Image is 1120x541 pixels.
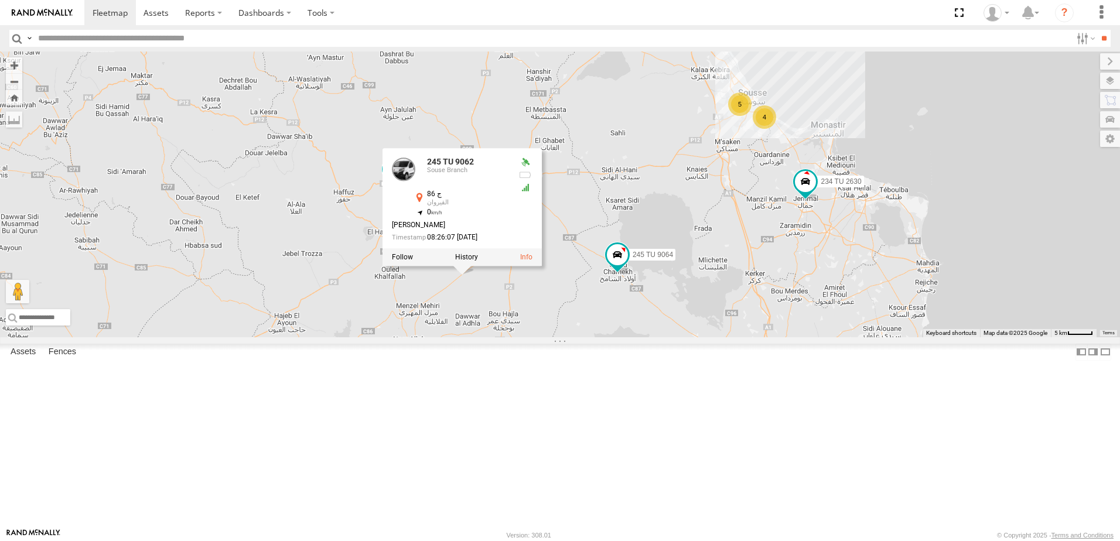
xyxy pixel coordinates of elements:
[1055,4,1074,22] i: ?
[6,529,60,541] a: Visit our Website
[25,30,34,47] label: Search Query
[6,280,29,303] button: Drag Pegman onto the map to open Street View
[753,105,776,129] div: 4
[518,170,532,180] div: No battery health information received from this device.
[6,73,22,90] button: Zoom out
[518,183,532,193] div: GSM Signal = 5
[633,251,673,259] span: 245 TU 9064
[5,344,42,360] label: Assets
[997,532,1114,539] div: © Copyright 2025 -
[1075,344,1087,361] label: Dock Summary Table to the Left
[1054,330,1067,336] span: 5 km
[1051,532,1114,539] a: Terms and Conditions
[1099,344,1111,361] label: Hide Summary Table
[1051,329,1097,337] button: Map Scale: 5 km per 40 pixels
[984,330,1047,336] span: Map data ©2025 Google
[728,93,752,116] div: 5
[455,254,478,262] label: View Asset History
[6,90,22,105] button: Zoom Home
[392,254,413,262] label: Realtime tracking of Asset
[427,191,509,198] div: ج 86
[392,221,509,229] div: [PERSON_NAME]
[427,208,443,217] span: 0
[392,158,415,182] a: View Asset Details
[427,200,509,207] div: القيروان
[979,4,1013,22] div: Nejah Benkhalifa
[427,157,474,167] a: 245 TU 9062
[518,158,532,167] div: Valid GPS Fix
[392,234,509,241] div: Date/time of location update
[6,111,22,128] label: Measure
[1072,30,1097,47] label: Search Filter Options
[1100,131,1120,147] label: Map Settings
[926,329,976,337] button: Keyboard shortcuts
[520,254,532,262] a: View Asset Details
[507,532,551,539] div: Version: 308.01
[427,167,509,174] div: Souse Branch
[12,9,73,17] img: rand-logo.svg
[1087,344,1099,361] label: Dock Summary Table to the Right
[6,57,22,73] button: Zoom in
[821,177,861,186] span: 234 TU 2630
[1102,331,1115,335] a: Terms (opens in new tab)
[43,344,82,360] label: Fences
